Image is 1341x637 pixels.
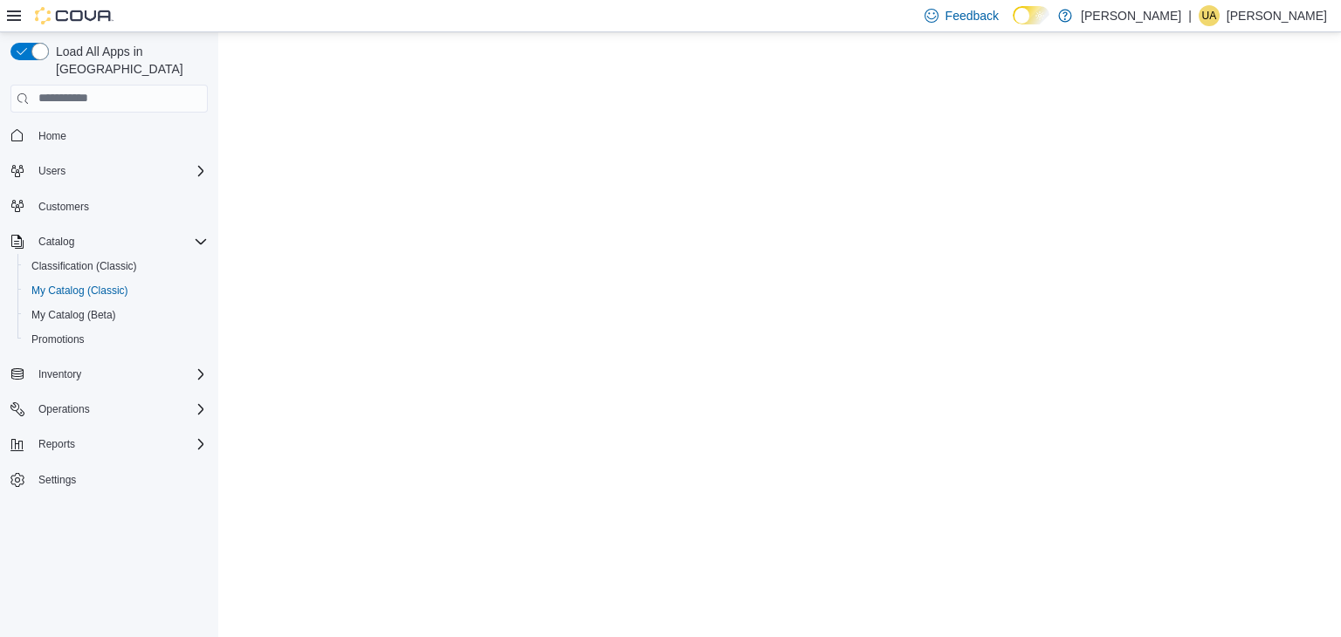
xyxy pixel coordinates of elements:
button: Customers [3,194,215,219]
span: Operations [38,402,90,416]
span: Operations [31,399,208,420]
a: Classification (Classic) [24,256,144,277]
span: Users [38,164,65,178]
button: Operations [31,399,97,420]
a: My Catalog (Classic) [24,280,135,301]
span: Reports [31,434,208,455]
span: Inventory [38,367,81,381]
span: Home [38,129,66,143]
span: Promotions [24,329,208,350]
span: Classification (Classic) [24,256,208,277]
span: My Catalog (Classic) [31,284,128,298]
button: Users [31,161,72,182]
span: My Catalog (Beta) [24,305,208,325]
a: Settings [31,469,83,490]
span: Settings [31,469,208,490]
a: Customers [31,196,96,217]
span: Reports [38,437,75,451]
button: Users [3,159,215,183]
span: Catalog [31,231,208,252]
span: My Catalog (Beta) [31,308,116,322]
button: My Catalog (Beta) [17,303,215,327]
span: Home [31,125,208,147]
p: | [1188,5,1192,26]
a: Home [31,126,73,147]
span: Customers [31,195,208,217]
p: [PERSON_NAME] [1081,5,1181,26]
button: Classification (Classic) [17,254,215,278]
span: Settings [38,473,76,487]
p: [PERSON_NAME] [1227,5,1327,26]
span: Catalog [38,235,74,249]
button: My Catalog (Classic) [17,278,215,303]
span: My Catalog (Classic) [24,280,208,301]
button: Operations [3,397,215,421]
img: Cova [35,7,113,24]
button: Catalog [3,229,215,254]
button: Settings [3,467,215,492]
span: Dark Mode [1013,24,1014,25]
a: Promotions [24,329,92,350]
a: My Catalog (Beta) [24,305,123,325]
button: Reports [3,432,215,456]
span: Promotions [31,332,85,346]
button: Catalog [31,231,81,252]
span: Feedback [946,7,999,24]
button: Promotions [17,327,215,352]
button: Reports [31,434,82,455]
span: Users [31,161,208,182]
nav: Complex example [10,116,208,538]
span: Load All Apps in [GEOGRAPHIC_DATA] [49,43,208,78]
button: Home [3,123,215,148]
span: Inventory [31,364,208,385]
input: Dark Mode [1013,6,1049,24]
button: Inventory [3,362,215,387]
button: Inventory [31,364,88,385]
div: Usama Alhassani [1199,5,1220,26]
span: Classification (Classic) [31,259,137,273]
span: UA [1202,5,1217,26]
span: Customers [38,200,89,214]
